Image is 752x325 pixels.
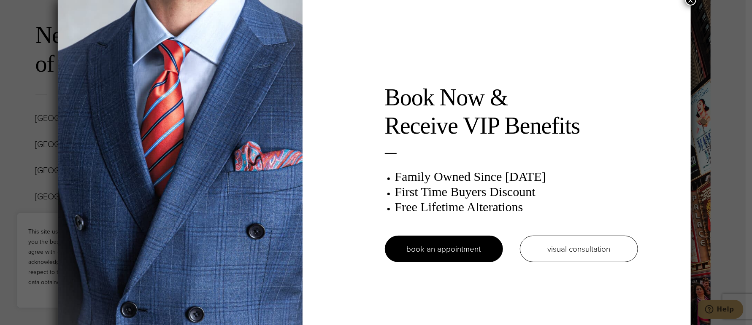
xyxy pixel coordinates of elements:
h3: First Time Buyers Discount [395,184,638,199]
h3: Family Owned Since [DATE] [395,169,638,184]
a: visual consultation [520,236,638,262]
h3: Free Lifetime Alterations [395,199,638,215]
a: book an appointment [385,236,503,262]
span: Help [19,6,36,13]
h2: Book Now & Receive VIP Benefits [385,83,638,140]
